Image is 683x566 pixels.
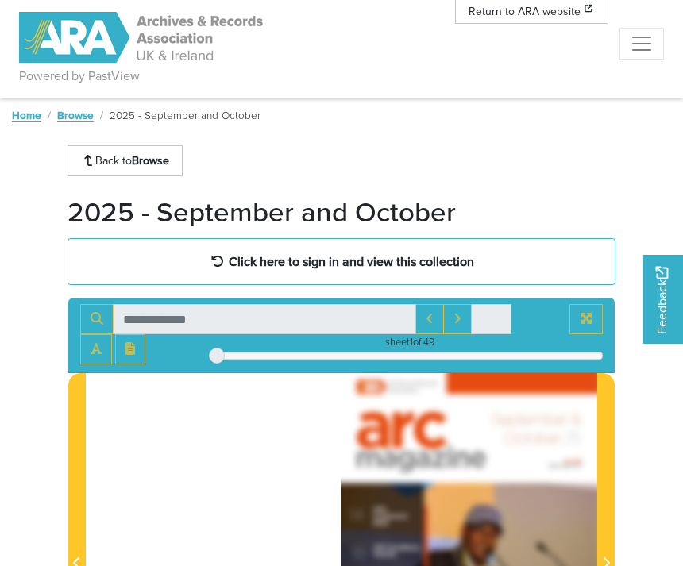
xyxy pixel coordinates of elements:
span: Menu [630,32,654,56]
input: Search for [113,304,416,334]
button: Menu [619,28,664,60]
button: Search [80,304,114,334]
a: Click here to sign in and view this collection [68,238,615,285]
a: Back toBrowse [68,145,183,176]
img: ARA - ARC Magazine | Powered by PastView [19,12,265,63]
button: Open transcription window [115,334,145,364]
a: ARA - ARC Magazine | Powered by PastView logo [19,3,265,72]
a: Powered by PastView [19,67,140,86]
a: Browse [57,107,94,123]
div: sheet of 49 [217,334,603,349]
strong: Browse [132,152,169,168]
span: 1 [410,334,413,349]
strong: Click here to sign in and view this collection [229,252,474,270]
span: Feedback [653,266,672,333]
h1: 2025 - September and October [68,195,456,229]
button: Previous Match [415,304,444,334]
span: Return to ARA website [469,3,581,20]
span: 2025 - September and October [110,107,260,123]
a: Would you like to provide feedback? [643,255,683,344]
button: Toggle text selection (Alt+T) [80,334,112,364]
button: Next Match [443,304,472,334]
button: Full screen mode [569,304,603,334]
a: Home [12,107,41,123]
